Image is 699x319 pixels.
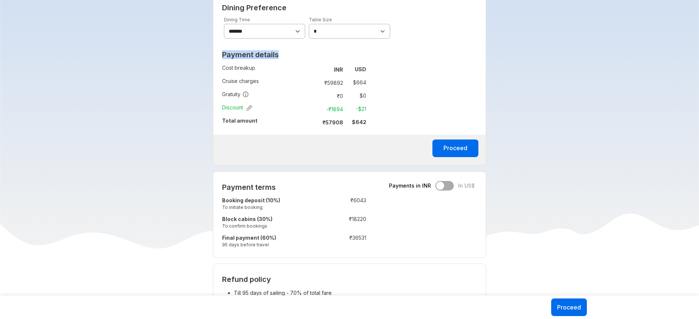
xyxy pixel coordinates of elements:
strong: $ 642 [352,119,366,125]
td: : [312,63,315,76]
li: Till 95 days of sailing - 70% of total fare [234,287,477,298]
h2: Payment terms [222,183,366,192]
td: : [319,214,322,233]
td: $ 0 [346,91,366,101]
td: : [312,116,315,129]
td: : [319,195,322,214]
td: ₹ 18220 [322,214,366,233]
span: In US$ [458,182,475,189]
td: ₹ 0 [315,91,346,101]
label: Dining Time [224,17,250,22]
small: To confirm bookings [222,223,319,229]
span: Discount [222,104,252,111]
td: -₹ 1894 [315,104,346,114]
small: 95 days before travel [222,242,319,248]
h2: Refund policy [222,275,477,284]
label: Table Size [309,17,332,22]
td: Cruise charges [222,76,312,89]
td: $ 664 [346,77,366,88]
h2: Dining Preference [222,3,477,12]
td: : [312,76,315,89]
button: Proceed [551,298,587,316]
td: Cost breakup [222,63,312,76]
td: ₹ 36531 [322,233,366,251]
strong: ₹ 57908 [322,119,343,126]
span: Payments in INR [389,182,431,189]
strong: Total amount [222,117,257,124]
td: ₹ 59892 [315,77,346,88]
td: ₹ 6043 [322,195,366,214]
td: : [312,102,315,116]
strong: INR [334,66,343,73]
strong: Block cabins (30%) [222,216,272,222]
small: To initiate booking [222,204,319,210]
strong: Booking deposit (10%) [222,197,280,203]
span: Gratuity [222,91,249,98]
td: : [312,89,315,102]
h2: Payment details [222,50,366,59]
td: : [319,233,322,251]
button: Proceed [432,139,478,157]
td: -$ 21 [346,104,366,114]
strong: USD [355,66,366,72]
strong: Final payment (60%) [222,235,276,241]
